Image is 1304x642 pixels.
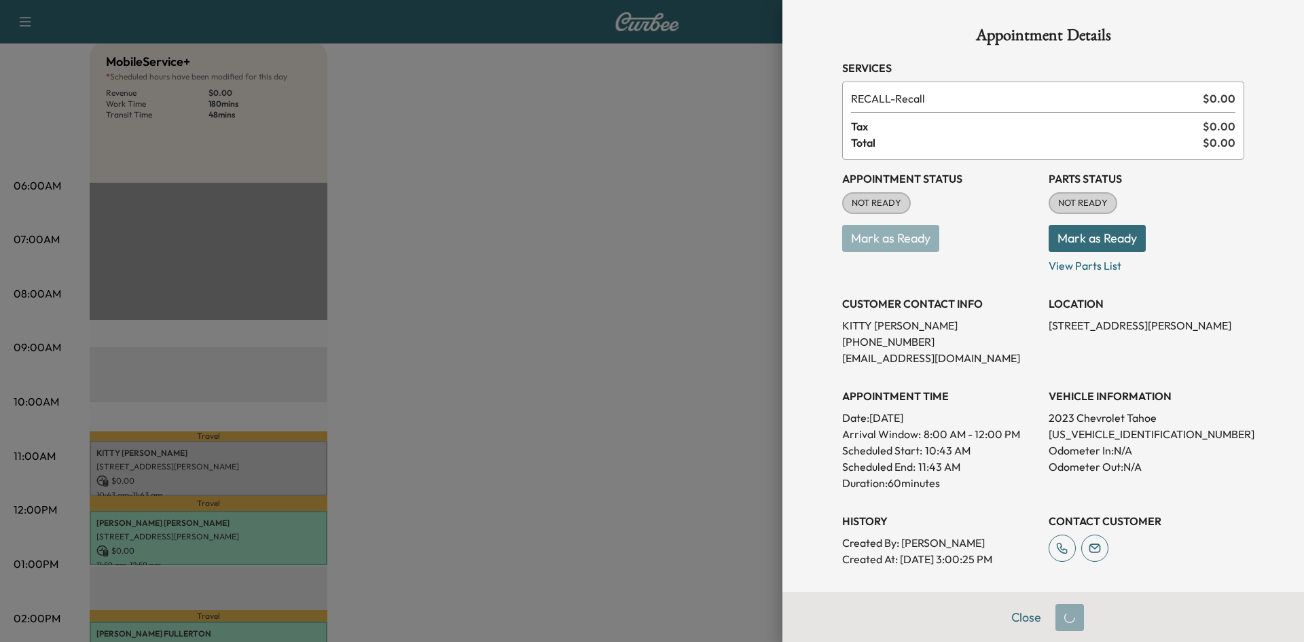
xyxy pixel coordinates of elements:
p: KITTY [PERSON_NAME] [842,317,1038,334]
p: 11:43 AM [918,459,960,475]
p: [PHONE_NUMBER] [842,334,1038,350]
p: Created At : [DATE] 3:00:25 PM [842,551,1038,567]
p: Odometer Out: N/A [1049,459,1244,475]
button: Mark as Ready [1049,225,1146,252]
h3: History [842,513,1038,529]
span: $ 0.00 [1203,118,1235,135]
h3: APPOINTMENT TIME [842,388,1038,404]
h3: VEHICLE INFORMATION [1049,388,1244,404]
span: Total [851,135,1203,151]
p: Odometer In: N/A [1049,442,1244,459]
p: [STREET_ADDRESS][PERSON_NAME] [1049,317,1244,334]
span: NOT READY [1050,196,1116,210]
h3: CONTACT CUSTOMER [1049,513,1244,529]
h3: Services [842,60,1244,76]
p: Scheduled Start: [842,442,922,459]
p: [EMAIL_ADDRESS][DOMAIN_NAME] [842,350,1038,366]
p: 10:43 AM [925,442,971,459]
h3: Appointment Status [842,171,1038,187]
h3: Parts Status [1049,171,1244,187]
p: 2023 Chevrolet Tahoe [1049,410,1244,426]
h3: NOTES [842,589,1244,605]
p: Arrival Window: [842,426,1038,442]
span: Recall [851,90,1197,107]
p: Scheduled End: [842,459,916,475]
span: 8:00 AM - 12:00 PM [924,426,1020,442]
p: Created By : [PERSON_NAME] [842,535,1038,551]
h3: LOCATION [1049,296,1244,312]
span: $ 0.00 [1203,135,1235,151]
p: View Parts List [1049,252,1244,274]
button: Close [1002,604,1050,631]
span: $ 0.00 [1203,90,1235,107]
p: Duration: 60 minutes [842,475,1038,491]
span: Tax [851,118,1203,135]
span: NOT READY [844,196,909,210]
h3: CUSTOMER CONTACT INFO [842,296,1038,312]
p: Date: [DATE] [842,410,1038,426]
p: [US_VEHICLE_IDENTIFICATION_NUMBER] [1049,426,1244,442]
h1: Appointment Details [842,27,1244,49]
